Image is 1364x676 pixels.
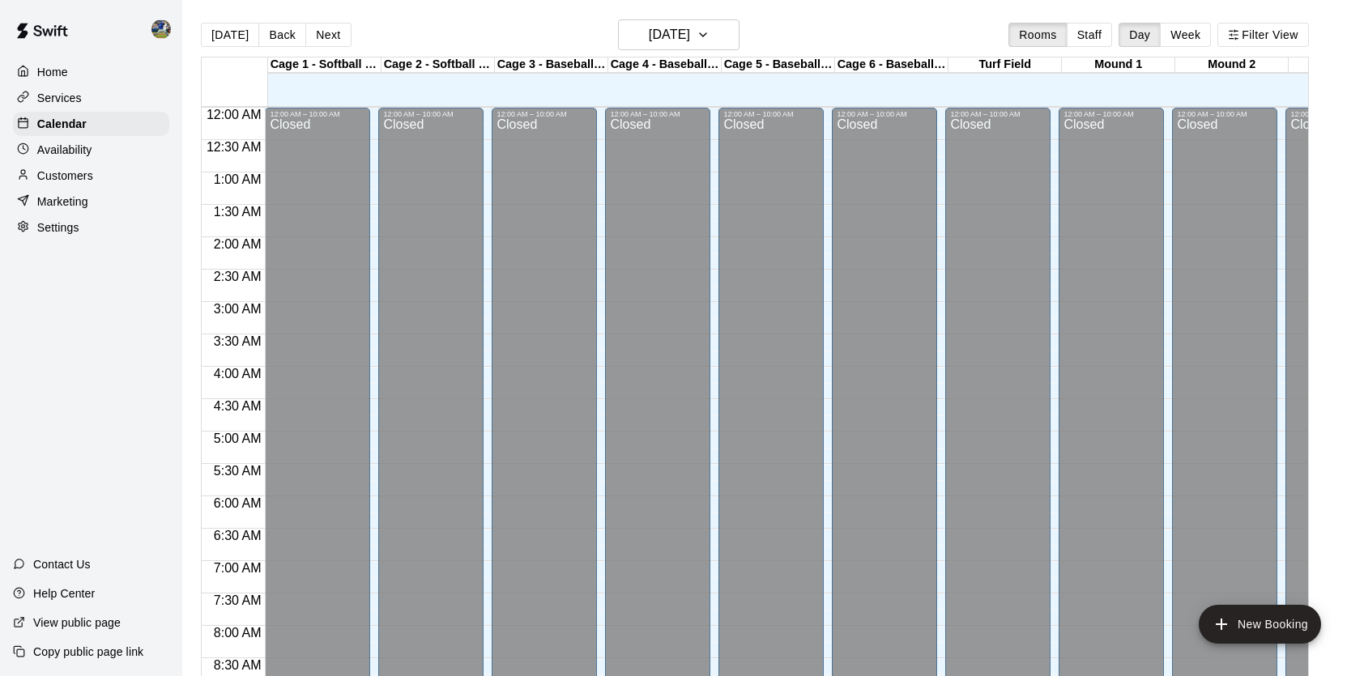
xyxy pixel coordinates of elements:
p: Calendar [37,116,87,132]
div: Cage 5 - Baseball (HitTrax) [722,57,835,73]
div: 12:00 AM – 10:00 AM [610,110,705,118]
button: Filter View [1217,23,1308,47]
button: Rooms [1008,23,1067,47]
p: Services [37,90,82,106]
span: 2:30 AM [210,270,266,283]
a: Calendar [13,112,169,136]
span: 7:30 AM [210,593,266,607]
span: 7:00 AM [210,561,266,575]
div: 12:00 AM – 10:00 AM [1177,110,1272,118]
span: 3:30 AM [210,334,266,348]
div: 12:00 AM – 10:00 AM [950,110,1046,118]
p: Marketing [37,193,88,210]
span: 4:00 AM [210,367,266,381]
span: 1:00 AM [210,172,266,186]
a: Home [13,60,169,84]
span: 12:30 AM [202,140,266,154]
div: 12:00 AM – 10:00 AM [270,110,365,118]
p: Help Center [33,585,95,602]
div: 12:00 AM – 10:00 AM [383,110,479,118]
div: Cage 2 - Softball (Triple Play) [381,57,495,73]
p: View public page [33,614,121,631]
button: [DATE] [618,19,740,50]
p: Settings [37,219,79,236]
button: [DATE] [201,23,259,47]
button: Day [1119,23,1161,47]
span: 3:00 AM [210,302,266,316]
p: Customers [37,168,93,184]
div: Cage 4 - Baseball (Triple Play) [608,57,722,73]
p: Home [37,64,68,80]
img: Brandon Gold [151,19,171,39]
div: 12:00 AM – 10:00 AM [497,110,592,118]
div: Brandon Gold [148,13,182,45]
div: Mound 2 [1175,57,1289,73]
p: Availability [37,142,92,158]
a: Marketing [13,189,169,214]
span: 1:30 AM [210,205,266,219]
span: 2:00 AM [210,237,266,251]
span: 5:30 AM [210,464,266,478]
div: Cage 3 - Baseball (Triple Play) [495,57,608,73]
div: Mound 1 [1062,57,1175,73]
span: 8:30 AM [210,658,266,672]
button: Week [1160,23,1211,47]
a: Services [13,86,169,110]
div: 12:00 AM – 10:00 AM [723,110,819,118]
button: Next [305,23,351,47]
button: Back [258,23,306,47]
h6: [DATE] [649,23,690,46]
button: Staff [1067,23,1113,47]
a: Settings [13,215,169,240]
span: 8:00 AM [210,626,266,640]
span: 6:30 AM [210,529,266,542]
div: Turf Field [948,57,1062,73]
span: 4:30 AM [210,399,266,413]
div: 12:00 AM – 10:00 AM [837,110,932,118]
div: Cage 1 - Softball (Hack Attack) [268,57,381,73]
div: 12:00 AM – 10:00 AM [1063,110,1159,118]
a: Customers [13,164,169,188]
span: 6:00 AM [210,496,266,510]
a: Availability [13,138,169,162]
p: Copy public page link [33,644,143,660]
button: add [1199,605,1321,644]
span: 5:00 AM [210,432,266,445]
span: 12:00 AM [202,108,266,121]
div: Cage 6 - Baseball (Hack Attack Hand-fed Machine) [835,57,948,73]
p: Contact Us [33,556,91,572]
